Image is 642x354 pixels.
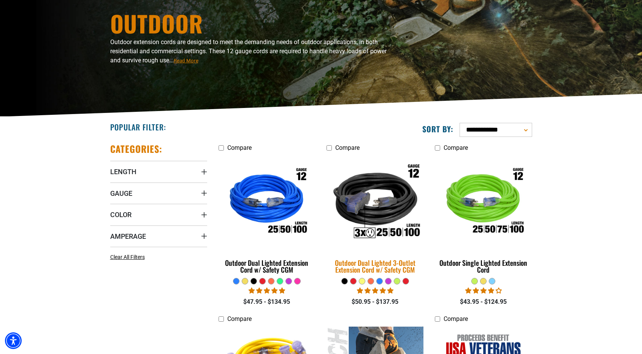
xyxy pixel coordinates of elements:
[5,332,22,349] div: Accessibility Menu
[110,167,136,176] span: Length
[219,259,315,273] div: Outdoor Dual Lighted Extension Cord w/ Safety CGM
[435,155,532,278] a: Outdoor Single Lighted Extension Cord Outdoor Single Lighted Extension Cord
[110,189,132,198] span: Gauge
[110,183,207,204] summary: Gauge
[436,159,531,246] img: Outdoor Single Lighted Extension Cord
[227,315,252,322] span: Compare
[327,259,423,273] div: Outdoor Dual Lighted 3-Outlet Extension Cord w/ Safety CGM
[110,38,387,64] span: Outdoor extension cords are designed to meet the demanding needs of outdoor applications, in both...
[110,253,148,261] a: Clear All Filters
[227,144,252,151] span: Compare
[110,204,207,225] summary: Color
[327,297,423,306] div: $50.95 - $137.95
[444,144,468,151] span: Compare
[444,315,468,322] span: Compare
[435,259,532,273] div: Outdoor Single Lighted Extension Cord
[110,254,145,260] span: Clear All Filters
[322,154,428,251] img: Outdoor Dual Lighted 3-Outlet Extension Cord w/ Safety CGM
[435,297,532,306] div: $43.95 - $124.95
[219,297,315,306] div: $47.95 - $134.95
[110,122,166,132] h2: Popular Filter:
[219,159,315,246] img: Outdoor Dual Lighted Extension Cord w/ Safety CGM
[465,287,502,294] span: 4.00 stars
[249,287,285,294] span: 4.82 stars
[335,144,360,151] span: Compare
[110,143,163,155] h2: Categories:
[110,232,146,241] span: Amperage
[110,225,207,247] summary: Amperage
[110,161,207,182] summary: Length
[219,155,315,278] a: Outdoor Dual Lighted Extension Cord w/ Safety CGM Outdoor Dual Lighted Extension Cord w/ Safety CGM
[110,210,132,219] span: Color
[422,124,453,134] label: Sort by:
[110,12,388,35] h1: Outdoor
[327,155,423,278] a: Outdoor Dual Lighted 3-Outlet Extension Cord w/ Safety CGM Outdoor Dual Lighted 3-Outlet Extensio...
[174,58,198,63] span: Read More
[357,287,393,294] span: 4.80 stars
